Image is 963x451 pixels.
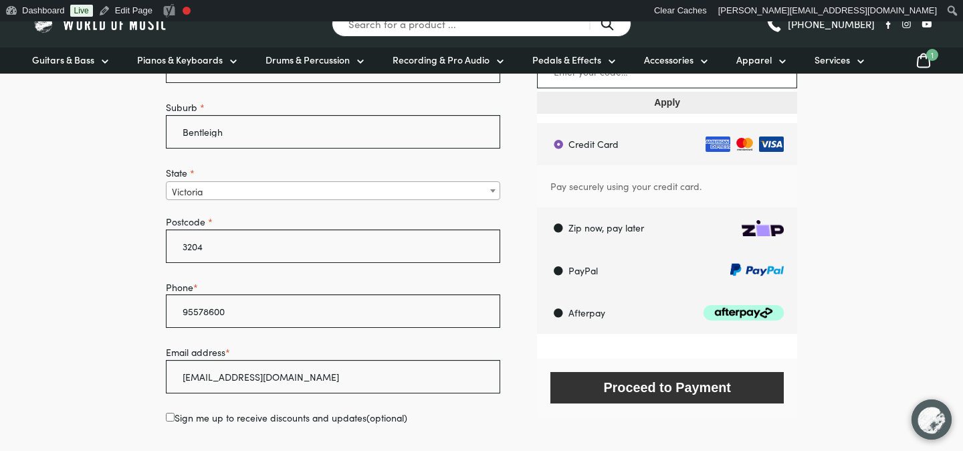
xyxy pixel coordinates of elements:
[70,5,93,17] a: Live
[550,372,784,403] button: Proceed to Payment
[532,53,601,67] span: Pedals & Effects
[757,137,784,152] img: Visa
[183,7,191,15] div: Focus keyphrase not set
[742,220,784,236] img: Zip now, pay later
[32,13,169,34] img: World of Music
[704,305,784,321] img: Afterpay
[788,19,875,29] span: [PHONE_NUMBER]
[166,165,500,181] label: State
[903,391,963,451] iframe: Chat with our support team
[366,411,407,424] span: (optional)
[644,53,693,67] span: Accessories
[32,53,94,67] span: Guitars & Bass
[541,123,797,165] label: Credit Card
[265,53,350,67] span: Drums & Percussion
[167,182,500,201] span: Victoria
[166,100,500,115] label: Suburb
[815,53,850,67] span: Services
[730,137,757,152] img: MasterCard
[166,413,175,422] input: Sign me up to receive discounts and updates(optional)
[736,53,772,67] span: Apparel
[393,53,490,67] span: Recording & Pro Audio
[730,263,784,277] img: PayPal Payments
[541,292,797,334] label: Afterpay
[166,410,500,426] label: Sign me up to receive discounts and updates
[137,53,223,67] span: Pianos & Keyboards
[166,181,500,200] span: State
[541,250,797,292] label: PayPal
[166,345,500,360] label: Email address
[766,14,875,34] a: [PHONE_NUMBER]
[550,179,784,194] p: Pay securely using your credit card.
[541,207,797,250] label: Zip now, pay later
[332,11,631,37] input: Search for a product ...
[704,137,730,152] img: Amex
[166,280,500,295] label: Phone
[166,214,500,230] label: Postcode
[537,92,797,114] button: Apply
[926,49,938,61] span: 1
